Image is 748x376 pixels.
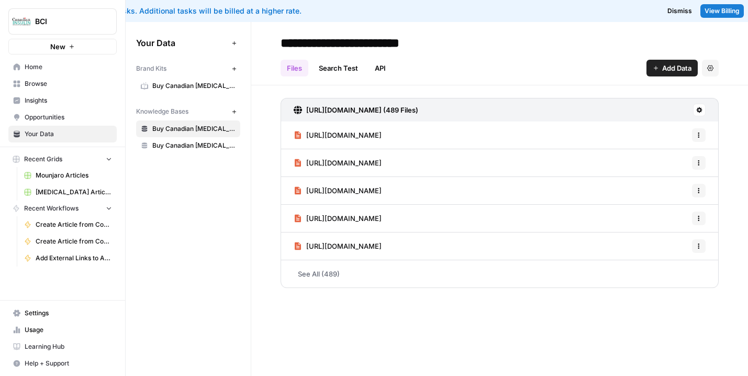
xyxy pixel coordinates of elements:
[19,184,117,201] a: [MEDICAL_DATA] Articles
[19,167,117,184] a: Mounjaro Articles
[306,130,382,140] span: [URL][DOMAIN_NAME]
[294,121,382,149] a: [URL][DOMAIN_NAME]
[36,220,112,229] span: Create Article from Content Brief - [PERSON_NAME]
[8,109,117,126] a: Opportunities
[36,171,112,180] span: Mounjaro Articles
[8,338,117,355] a: Learning Hub
[667,6,692,16] span: Dismiss
[294,233,382,260] a: [URL][DOMAIN_NAME]
[705,6,740,16] span: View Billing
[24,204,79,213] span: Recent Workflows
[36,253,112,263] span: Add External Links to Article
[136,78,240,94] a: Buy Canadian [MEDICAL_DATA]
[8,75,117,92] a: Browse
[294,177,382,204] a: [URL][DOMAIN_NAME]
[152,124,236,134] span: Buy Canadian [MEDICAL_DATA] Blog
[306,158,382,168] span: [URL][DOMAIN_NAME]
[19,233,117,250] a: Create Article from Content Brief - [MEDICAL_DATA]
[136,37,228,49] span: Your Data
[8,39,117,54] button: New
[294,149,382,176] a: [URL][DOMAIN_NAME]
[294,98,418,121] a: [URL][DOMAIN_NAME] (489 Files)
[25,62,112,72] span: Home
[8,151,117,167] button: Recent Grids
[36,187,112,197] span: [MEDICAL_DATA] Articles
[281,60,308,76] a: Files
[136,120,240,137] a: Buy Canadian [MEDICAL_DATA] Blog
[8,8,117,35] button: Workspace: BCI
[25,96,112,105] span: Insights
[8,59,117,75] a: Home
[306,213,382,224] span: [URL][DOMAIN_NAME]
[8,305,117,322] a: Settings
[8,126,117,142] a: Your Data
[281,260,719,287] a: See All (489)
[36,237,112,246] span: Create Article from Content Brief - [MEDICAL_DATA]
[306,185,382,196] span: [URL][DOMAIN_NAME]
[152,141,236,150] span: Buy Canadian [MEDICAL_DATA]: Product Pages
[306,241,382,251] span: [URL][DOMAIN_NAME]
[8,201,117,216] button: Recent Workflows
[136,64,166,73] span: Brand Kits
[663,4,696,18] button: Dismiss
[24,154,62,164] span: Recent Grids
[25,129,112,139] span: Your Data
[25,79,112,89] span: Browse
[25,342,112,351] span: Learning Hub
[152,81,236,91] span: Buy Canadian [MEDICAL_DATA]
[306,105,418,115] h3: [URL][DOMAIN_NAME] (489 Files)
[700,4,744,18] a: View Billing
[50,41,65,52] span: New
[19,250,117,267] a: Add External Links to Article
[136,107,188,116] span: Knowledge Bases
[294,205,382,232] a: [URL][DOMAIN_NAME]
[646,60,698,76] button: Add Data
[25,359,112,368] span: Help + Support
[662,63,691,73] span: Add Data
[35,16,98,27] span: BCI
[312,60,364,76] a: Search Test
[8,322,117,338] a: Usage
[8,6,481,16] div: You've used your included tasks. Additional tasks will be billed at a higher rate.
[25,325,112,335] span: Usage
[8,355,117,372] button: Help + Support
[8,92,117,109] a: Insights
[12,12,31,31] img: BCI Logo
[369,60,392,76] a: API
[136,137,240,154] a: Buy Canadian [MEDICAL_DATA]: Product Pages
[19,216,117,233] a: Create Article from Content Brief - [PERSON_NAME]
[25,308,112,318] span: Settings
[25,113,112,122] span: Opportunities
